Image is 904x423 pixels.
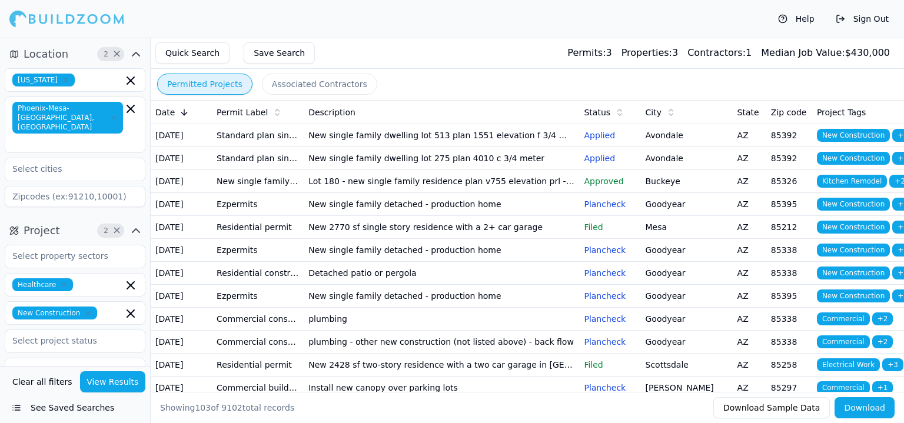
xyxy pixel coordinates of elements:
[308,106,574,118] div: Description
[713,397,830,418] button: Download Sample Data
[766,124,812,147] td: 85392
[641,285,733,308] td: Goodyear
[817,129,890,142] span: New Construction
[733,308,766,331] td: AZ
[817,221,890,234] span: New Construction
[641,193,733,216] td: Goodyear
[872,381,893,394] span: + 1
[212,354,304,377] td: Residential permit
[304,308,579,331] td: plumbing
[151,285,212,308] td: [DATE]
[817,244,890,257] span: New Construction
[151,216,212,239] td: [DATE]
[766,262,812,285] td: 85338
[817,381,870,394] span: Commercial
[12,102,123,134] span: Phoenix-Mesa-[GEOGRAPHIC_DATA], [GEOGRAPHIC_DATA]
[733,262,766,285] td: AZ
[584,290,636,302] p: Plancheck
[567,47,606,58] span: Permits:
[155,106,207,118] div: Date
[304,285,579,308] td: New single family detached - production home
[641,308,733,331] td: Goodyear
[641,239,733,262] td: Goodyear
[262,74,377,95] button: Associated Contractors
[817,312,870,325] span: Commercial
[584,175,636,187] p: Approved
[304,216,579,239] td: New 2770 sf single story residence with a 2+ car garage
[817,152,890,165] span: New Construction
[5,186,145,207] input: Zipcodes (ex:91210,10001)
[766,193,812,216] td: 85395
[212,216,304,239] td: Residential permit
[641,331,733,354] td: Goodyear
[212,308,304,331] td: Commercial construction
[151,308,212,331] td: [DATE]
[212,239,304,262] td: Ezpermits
[212,262,304,285] td: Residential construction
[584,106,636,118] div: Status
[5,330,130,351] input: Select project status
[151,331,212,354] td: [DATE]
[737,106,762,118] div: State
[212,377,304,399] td: Commercial building - new
[646,106,728,118] div: City
[584,267,636,279] p: Plancheck
[766,354,812,377] td: 85258
[621,47,672,58] span: Properties:
[151,170,212,193] td: [DATE]
[100,48,112,60] span: 2
[621,46,678,60] div: 3
[817,175,887,188] span: Kitchen Remodel
[771,106,807,118] div: Zip code
[817,335,870,348] span: Commercial
[112,51,121,57] span: Clear Location filters
[766,285,812,308] td: 85395
[244,42,315,64] button: Save Search
[830,9,895,28] button: Sign Out
[835,397,895,418] button: Download
[733,331,766,354] td: AZ
[733,124,766,147] td: AZ
[100,225,112,237] span: 2
[151,193,212,216] td: [DATE]
[584,244,636,256] p: Plancheck
[157,74,252,95] button: Permitted Projects
[304,147,579,170] td: New single family dwelling lot 275 plan 4010 c 3/4 meter
[766,377,812,399] td: 85297
[217,106,299,118] div: Permit Label
[584,359,636,371] p: Filed
[872,312,893,325] span: + 2
[5,45,145,64] button: Location2Clear Location filters
[304,170,579,193] td: Lot 180 - new single family residence plan v755 elevation prl - options - primary bathroom b kitc...
[641,170,733,193] td: Buckeye
[733,239,766,262] td: AZ
[817,106,899,118] div: Project Tags
[151,147,212,170] td: [DATE]
[872,335,893,348] span: + 2
[584,152,636,164] p: Applied
[733,170,766,193] td: AZ
[304,239,579,262] td: New single family detached - production home
[641,124,733,147] td: Avondale
[733,193,766,216] td: AZ
[687,46,752,60] div: 1
[766,170,812,193] td: 85326
[5,158,130,179] input: Select cities
[304,193,579,216] td: New single family detached - production home
[641,354,733,377] td: Scottsdale
[641,377,733,399] td: [PERSON_NAME]
[766,147,812,170] td: 85392
[733,285,766,308] td: AZ
[212,193,304,216] td: Ezpermits
[766,216,812,239] td: 85212
[5,245,130,267] input: Select property sectors
[817,198,890,211] span: New Construction
[733,147,766,170] td: AZ
[584,313,636,325] p: Plancheck
[761,47,845,58] span: Median Job Value:
[155,42,230,64] button: Quick Search
[584,382,636,394] p: Plancheck
[584,221,636,233] p: Filed
[641,147,733,170] td: Avondale
[567,46,611,60] div: 3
